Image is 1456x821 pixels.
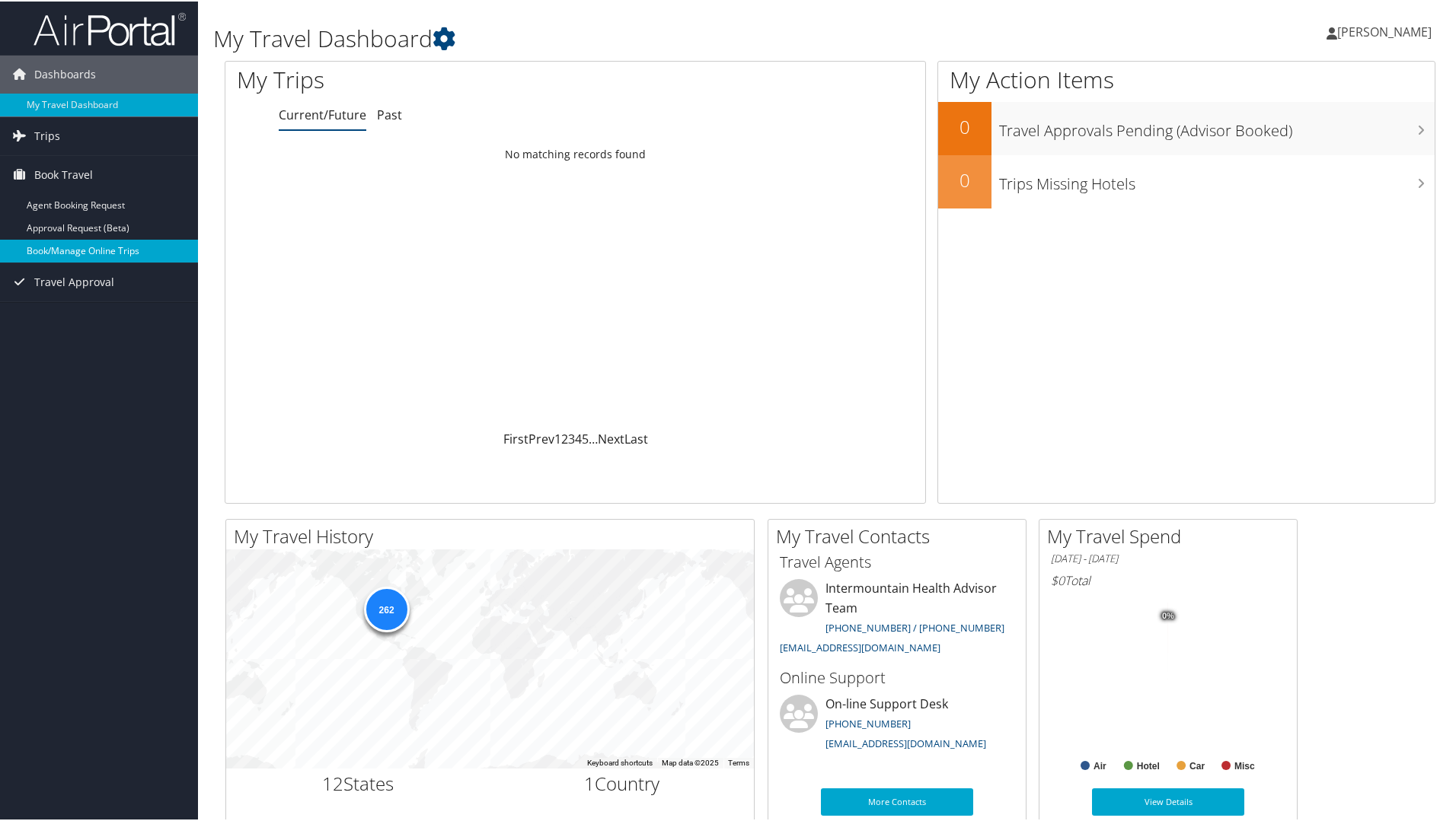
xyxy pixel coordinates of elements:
a: Current/Future [279,105,366,122]
h1: My Travel Dashboard [213,21,1036,53]
text: Car [1189,759,1205,770]
img: airportal-logo.png [34,10,186,46]
a: [PERSON_NAME] [1327,8,1447,53]
span: [PERSON_NAME] [1337,22,1432,39]
span: Travel Approval [34,262,114,300]
h2: My Travel Spend [1047,522,1297,548]
h2: States [238,769,479,795]
a: Past [377,105,402,122]
span: Dashboards [34,54,96,92]
li: Intermountain Health Advisor Team [772,578,1022,659]
tspan: 0% [1162,610,1174,619]
h1: My Trips [237,62,622,94]
a: Next [598,429,624,446]
h3: Trips Missing Hotels [999,164,1435,193]
a: Prev [528,429,554,446]
a: [EMAIL_ADDRESS][DOMAIN_NAME] [780,639,940,653]
a: [PHONE_NUMBER] / [PHONE_NUMBER] [825,619,1004,633]
h1: My Action Items [938,62,1435,94]
td: No matching records found [225,139,925,167]
span: Book Travel [34,154,93,193]
h3: Travel Approvals Pending (Advisor Booked) [999,111,1435,140]
div: 262 [363,585,409,631]
text: Hotel [1137,759,1160,770]
span: 12 [322,769,343,794]
span: Map data ©2025 [662,757,719,765]
a: 0Trips Missing Hotels [938,154,1435,207]
h6: Total [1051,571,1285,587]
a: 4 [575,429,582,446]
a: First [503,429,528,446]
span: … [589,429,598,446]
span: 1 [584,769,595,794]
a: View Details [1092,787,1244,814]
button: Keyboard shortcuts [587,756,653,767]
h6: [DATE] - [DATE] [1051,550,1285,565]
a: [PHONE_NUMBER] [825,715,911,729]
h2: 0 [938,166,991,192]
span: $0 [1051,571,1065,587]
a: 0Travel Approvals Pending (Advisor Booked) [938,100,1435,154]
a: 1 [554,429,561,446]
a: Open this area in Google Maps (opens a new window) [230,747,280,767]
h3: Online Support [780,666,1014,687]
a: 5 [582,429,589,446]
a: More Contacts [821,787,973,814]
h2: Country [502,769,743,795]
h3: Travel Agents [780,550,1014,571]
a: 2 [561,429,568,446]
a: [EMAIL_ADDRESS][DOMAIN_NAME] [825,735,986,749]
img: Google [230,747,280,767]
span: Trips [34,116,60,154]
text: Air [1094,759,1106,770]
text: Misc [1234,759,1255,770]
h2: My Travel Contacts [776,522,1026,548]
a: 3 [568,429,575,446]
a: Last [624,429,648,446]
a: Terms (opens in new tab) [728,757,749,765]
li: On-line Support Desk [772,693,1022,756]
h2: My Travel History [234,522,754,548]
h2: 0 [938,113,991,138]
